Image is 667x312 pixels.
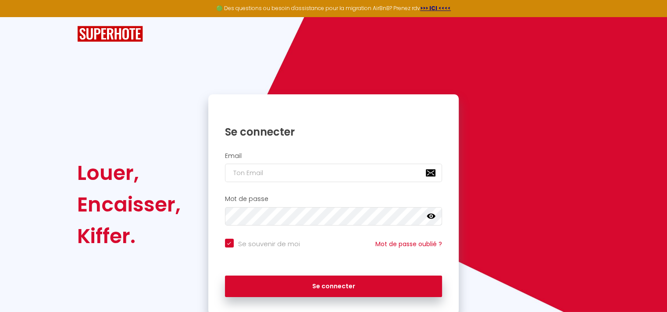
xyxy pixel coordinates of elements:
a: Mot de passe oublié ? [375,240,442,248]
h2: Mot de passe [225,195,442,203]
a: >>> ICI <<<< [420,4,451,12]
input: Ton Email [225,164,442,182]
button: Se connecter [225,276,442,298]
div: Encaisser, [77,189,181,220]
h2: Email [225,152,442,160]
div: Louer, [77,157,181,189]
img: SuperHote logo [77,26,143,42]
h1: Se connecter [225,125,442,139]
div: Kiffer. [77,220,181,252]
